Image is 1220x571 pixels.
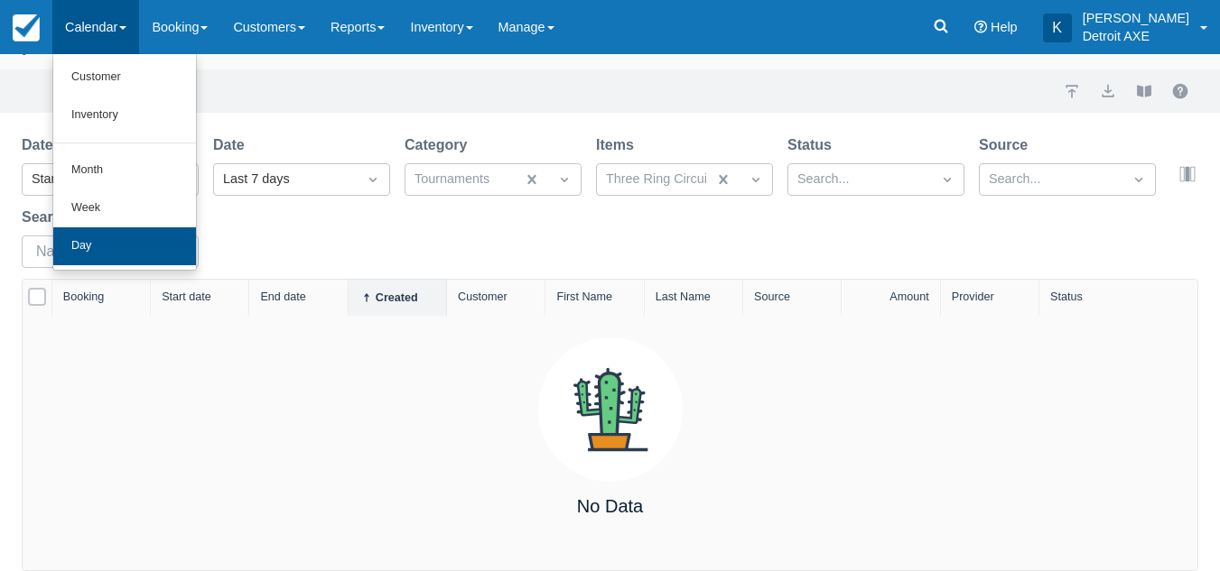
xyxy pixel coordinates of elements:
h4: No Data [577,496,643,516]
a: import [1061,80,1083,102]
span: Dropdown icon [1130,170,1148,189]
i: Help [974,21,987,33]
label: Source [979,134,1035,156]
label: Date Source [22,134,113,156]
div: Last 7 days [223,170,348,189]
input: Name, ID, Email... [36,235,163,268]
div: First Name [556,290,612,303]
div: Source [754,290,790,303]
p: [PERSON_NAME] [1083,9,1189,27]
div: Start date [162,290,211,303]
button: export [1097,80,1119,102]
span: Dropdown icon [364,170,382,189]
div: Status [1050,290,1083,303]
label: Status [787,134,839,156]
label: Items [596,134,641,156]
div: Created [376,291,418,304]
span: Dropdown icon [555,170,573,189]
a: Week [53,189,196,227]
span: Help [991,20,1018,34]
div: Amount [889,290,928,303]
a: Day [53,227,196,265]
ul: Calendar [52,54,197,271]
div: Booking [63,290,105,303]
div: Provider [952,290,994,303]
label: Search [22,207,77,228]
div: K [1043,14,1072,42]
img: checkfront-main-nav-mini-logo.png [13,14,40,41]
div: Start [32,170,156,189]
label: Date [213,134,252,156]
span: Dropdown icon [747,170,765,189]
div: Customer [458,290,508,303]
a: Month [53,152,196,189]
a: Customer [53,59,196,97]
a: Inventory [53,97,196,134]
div: End date [260,290,305,303]
span: Dropdown icon [938,170,956,189]
label: Category [405,134,474,156]
p: Detroit AXE [1083,27,1189,45]
div: Last Name [656,290,711,303]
